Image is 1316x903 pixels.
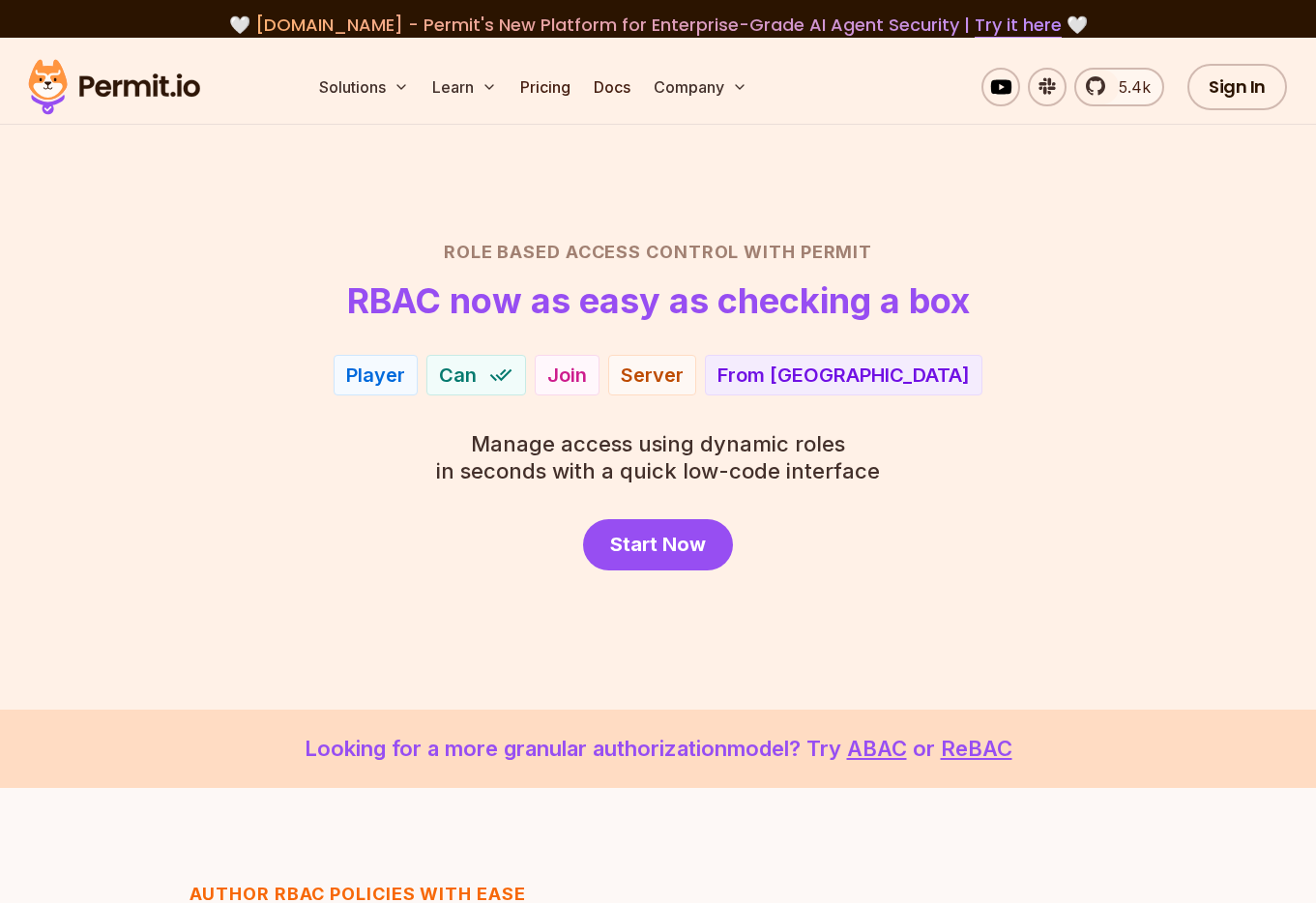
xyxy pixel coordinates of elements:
span: Start Now [610,531,706,558]
p: Looking for a more granular authorization model? Try or [46,733,1270,765]
span: Can [439,362,477,389]
h1: RBAC now as easy as checking a box [347,281,970,320]
div: From [GEOGRAPHIC_DATA] [717,362,970,389]
button: Learn [424,68,505,106]
img: Permit logo [19,54,209,120]
a: ReBAC [941,736,1012,761]
a: Docs [586,68,638,106]
a: Try it here [975,13,1062,38]
p: in seconds with a quick low-code interface [436,430,880,484]
button: Solutions [311,68,417,106]
span: Manage access using dynamic roles [436,430,880,457]
a: Sign In [1187,64,1287,110]
div: Server [621,362,684,389]
a: Pricing [512,68,578,106]
div: Join [547,362,587,389]
span: 5.4k [1107,75,1151,99]
h2: Role Based Access Control [46,239,1270,266]
button: Company [646,68,755,106]
a: ABAC [847,736,907,761]
span: [DOMAIN_NAME] - Permit's New Platform for Enterprise-Grade AI Agent Security | [255,13,1062,37]
span: with Permit [744,239,872,266]
a: Start Now [583,519,733,570]
div: 🤍 🤍 [46,12,1270,39]
a: 5.4k [1074,68,1164,106]
div: Player [346,362,405,389]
